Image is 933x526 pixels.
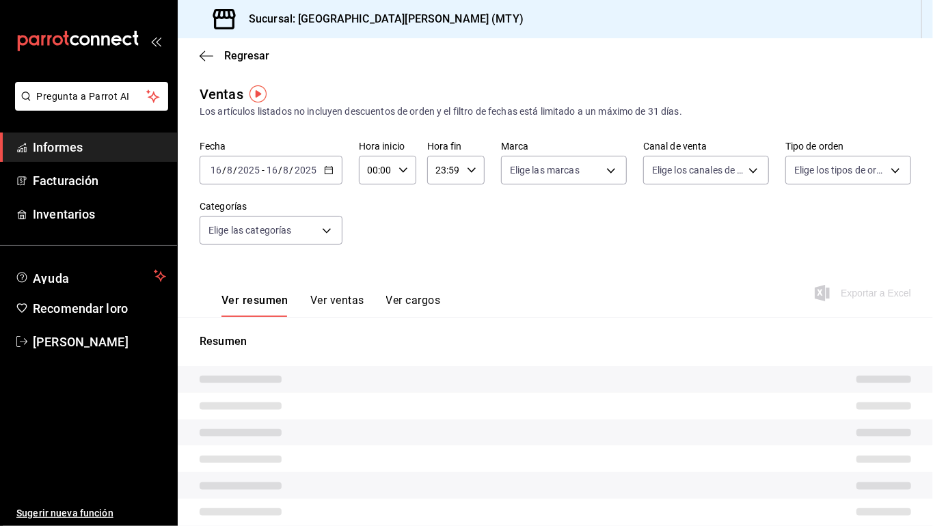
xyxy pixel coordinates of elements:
[224,49,269,62] span: Regresar
[294,165,317,176] input: ----
[33,207,95,221] font: Inventarios
[200,333,911,350] p: Resumen
[200,49,269,62] button: Regresar
[221,294,440,317] div: navigation tabs
[37,91,130,102] font: Pregunta a Parrot AI
[233,165,237,176] span: /
[290,165,294,176] span: /
[200,105,911,119] div: Los artículos listados no incluyen descuentos de orden y el filtro de fechas está limitado a un m...
[221,294,288,317] button: Ver resumen
[208,223,292,237] span: Elige las categorías
[249,85,267,102] img: Marcador de información sobre herramientas
[210,165,222,176] input: --
[226,165,233,176] input: --
[33,140,83,154] font: Informes
[10,99,168,113] a: Pregunta a Parrot AI
[652,163,744,177] span: Elige los canales de venta
[278,165,282,176] span: /
[33,335,129,349] font: [PERSON_NAME]
[238,11,524,27] h3: Sucursal: [GEOGRAPHIC_DATA][PERSON_NAME] (MTY)
[427,142,485,152] label: Hora fin
[794,163,886,177] span: Elige los tipos de orden
[15,82,168,111] button: Pregunta a Parrot AI
[200,142,342,152] label: Fecha
[237,165,260,176] input: ----
[386,294,441,317] button: Ver cargos
[510,163,580,177] span: Elige las marcas
[643,142,769,152] label: Canal de venta
[266,165,278,176] input: --
[501,142,627,152] label: Marca
[33,174,98,188] font: Facturación
[283,165,290,176] input: --
[16,508,113,518] font: Sugerir nueva función
[359,142,416,152] label: Hora inicio
[200,84,243,105] div: Ventas
[310,294,364,317] button: Ver ventas
[785,142,911,152] label: Tipo de orden
[33,301,128,316] font: Recomendar loro
[33,271,70,286] font: Ayuda
[222,165,226,176] span: /
[150,36,161,46] button: abrir_cajón_menú
[262,165,265,176] span: -
[200,202,342,212] label: Categorías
